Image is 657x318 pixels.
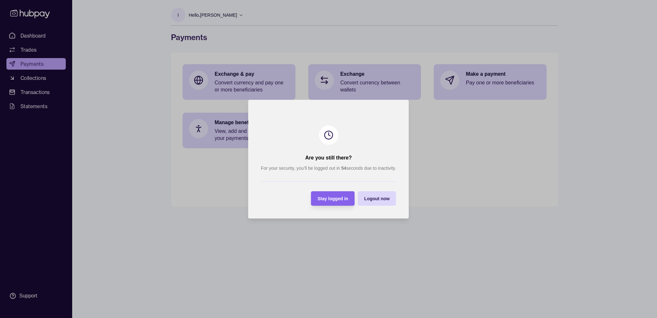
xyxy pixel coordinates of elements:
[358,191,396,206] button: Logout now
[341,166,346,171] strong: 54
[318,196,348,201] span: Stay logged in
[364,196,389,201] span: Logout now
[311,191,355,206] button: Stay logged in
[261,165,396,172] p: For your security, you’ll be logged out in seconds due to inactivity.
[305,154,352,161] h2: Are you still there?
